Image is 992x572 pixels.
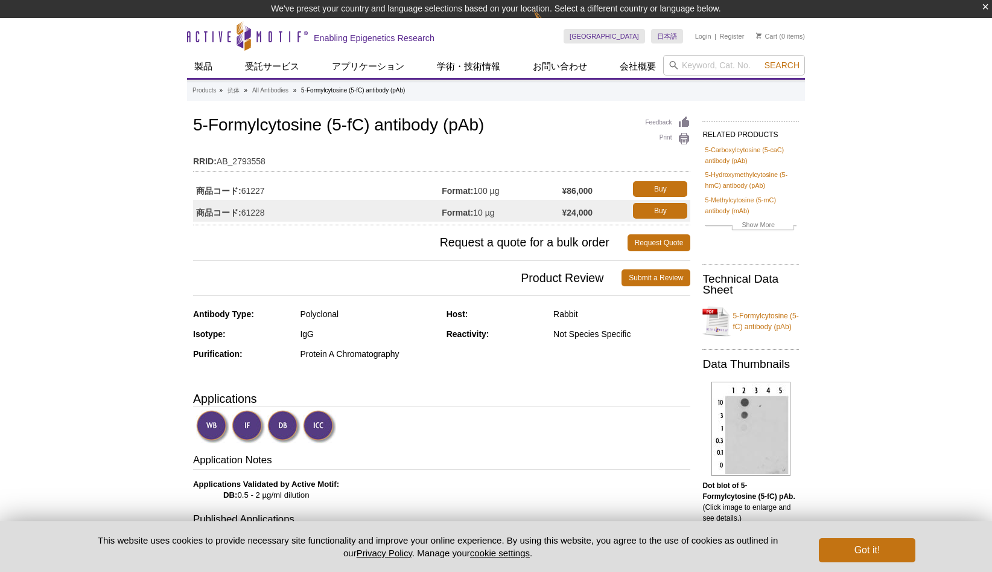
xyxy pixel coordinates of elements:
[702,121,799,143] h2: RELATED PRODUCTS
[193,512,690,529] h3: Published Applications
[293,87,297,94] li: »
[442,200,562,222] td: 10 µg
[526,55,594,78] a: お問い合わせ
[193,390,690,408] h3: Applications
[756,33,761,39] img: Your Cart
[227,85,240,96] a: 抗体
[244,87,248,94] li: »
[719,32,744,40] a: Register
[193,200,442,222] td: 61228
[553,309,690,320] div: Rabbit
[553,329,690,339] div: Not Species Specific
[193,480,339,489] b: Applications Validated by Active Motif:
[702,481,795,501] b: Dot blot of 5-Formylcytosine (5-fC) pAb.
[470,548,530,558] button: cookie settings
[442,185,473,196] strong: Format:
[714,29,716,43] li: |
[187,55,220,78] a: 製品
[442,207,473,218] strong: Format:
[756,32,777,40] a: Cart
[702,274,799,295] h2: Technical Data Sheet
[612,55,663,78] a: 会社概要
[196,185,241,196] strong: 商品コード:
[562,185,593,196] strong: ¥86,000
[633,203,687,219] a: Buy
[252,85,288,96] a: All Antibodies
[633,181,687,197] a: Buy
[192,85,216,96] a: Products
[193,479,690,501] p: 0.5 - 2 µg/ml dilution
[77,534,799,559] p: This website uses cookies to provide necessary site functionality and improve your online experie...
[267,410,300,443] img: Dot Blot Validated
[232,410,265,443] img: Immunofluorescence Validated
[705,219,796,233] a: Show More
[300,349,437,359] div: Protein A Chromatography
[645,132,690,146] a: Print
[705,194,796,216] a: 5-Methylcytosine (5-mC) antibody (mAb)
[193,116,690,137] h1: 5-Formylcytosine (5-fC) antibody (pAb)
[651,29,683,43] a: 日本語
[193,178,442,200] td: 61227
[430,55,507,78] a: 学術・技術情報
[325,55,412,78] a: アプリケーション
[564,29,645,43] a: [GEOGRAPHIC_DATA]
[702,480,799,524] p: (Click image to enlarge and see details.)
[765,60,800,70] span: Search
[705,144,796,166] a: 5-Carboxylcytosine (5-caC) antibody (pAb)
[447,309,468,319] strong: Host:
[301,87,405,94] li: 5-Formylcytosine (5-fC) antibody (pAb)
[193,309,254,319] strong: Antibody Type:
[711,382,790,476] img: 5-Formylcytosine (5-fC) antibody (pAb) tested by dot blot analysis.
[300,309,437,320] div: Polyclonal
[702,359,799,370] h2: Data Thumbnails
[756,29,805,43] li: (0 items)
[196,207,241,218] strong: 商品コード:
[303,410,336,443] img: Immunocytochemistry Validated
[533,9,565,37] img: Change Here
[705,169,796,191] a: 5-Hydroxymethylcytosine (5-hmC) antibody (pAb)
[357,548,412,558] a: Privacy Policy
[447,329,489,339] strong: Reactivity:
[238,55,307,78] a: 受託サービス
[628,234,691,251] a: Request Quote
[223,490,237,500] strong: DB:
[300,329,437,339] div: IgG
[663,55,805,76] input: Keyword, Cat. No.
[193,156,217,167] strong: RRID:
[193,453,690,470] h3: Application Notes
[622,269,690,286] a: Submit a Review
[193,269,622,286] span: Product Review
[193,349,243,359] strong: Purification:
[193,234,628,251] span: Request a quote for a bulk order
[314,33,434,43] h2: Enabling Epigenetics Research
[193,329,226,339] strong: Isotype:
[196,410,229,443] img: Western Blot Validated
[219,87,223,94] li: »
[761,60,803,71] button: Search
[645,116,690,129] a: Feedback
[193,149,690,168] td: AB_2793558
[442,178,562,200] td: 100 µg
[562,207,593,218] strong: ¥24,000
[695,32,711,40] a: Login
[702,303,799,339] a: 5-Formylcytosine (5-fC) antibody (pAb)
[819,538,915,562] button: Got it!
